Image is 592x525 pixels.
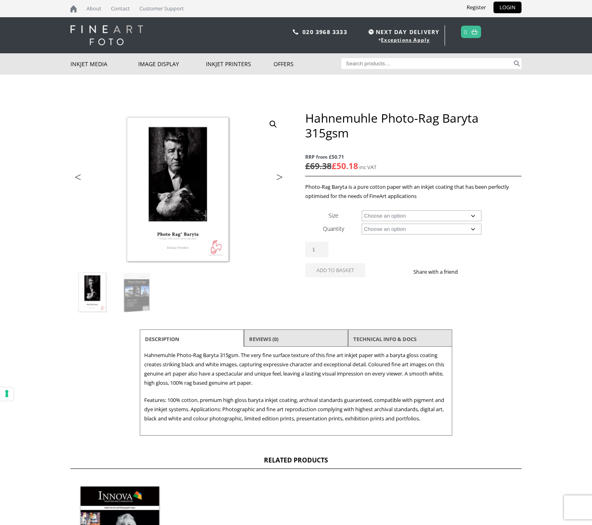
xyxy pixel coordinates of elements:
img: logo-white.svg [70,25,143,45]
p: Features: 100% cotton, premium high gloss baryta inkjet coating, archival standards guaranteed, c... [144,396,448,423]
span: £ [305,160,310,172]
img: basket.svg [471,29,477,34]
img: Hahnemuhle Photo-Rag Baryta 315gsm [71,271,114,314]
span: £ [332,160,336,172]
input: Product quantity [305,242,328,257]
label: Size [328,212,338,219]
p: Share with a friend [413,267,467,277]
bdi: 69.38 [305,160,332,172]
a: TECHNICAL INFO & DOCS [353,332,417,346]
a: Inkjet Media [70,53,138,75]
span: NEXT DAY DELIVERY [366,27,439,36]
a: LOGIN [493,2,522,13]
label: Quantity [323,225,344,232]
a: Register [461,2,492,13]
h2: Related products [70,456,522,469]
p: Photo-Rag Baryta is a pure cotton paper with an inkjet coating that has been perfectly optimised ... [305,182,522,201]
a: View full-screen image gallery [266,117,280,131]
span: RRP from £50.71 [305,152,522,162]
a: Offers [274,53,341,75]
img: facebook sharing button [467,269,474,275]
a: Reviews (0) [249,332,278,346]
img: Hahnemuhle Photo-Rag Baryta 315gsm - Image 2 [115,271,158,314]
button: Search [512,58,522,69]
a: Inkjet Printers [206,53,274,75]
img: Hahnemuhle Photo-Rag Baryta 315gsm - Image 2 [287,111,503,271]
a: Exceptions Apply [381,36,430,43]
h1: Hahnemuhle Photo-Rag Baryta 315gsm [305,111,522,140]
a: Description [145,332,179,346]
a: 020 3968 3333 [302,28,347,36]
img: twitter sharing button [477,269,483,275]
img: time.svg [368,29,374,34]
img: email sharing button [487,269,493,275]
a: 0 [464,26,467,38]
button: Add to basket [305,263,365,277]
img: Hahnemuhle Photo-Rag Baryta 315gsm [70,111,287,271]
bdi: 50.18 [332,160,358,172]
p: Hahnemuhle Photo-Rag Baryta 315gsm. The very fine surface texture of this fine art inkjet paper w... [144,351,448,388]
input: Search products… [341,58,513,69]
a: Image Display [138,53,206,75]
img: phone.svg [293,29,298,34]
